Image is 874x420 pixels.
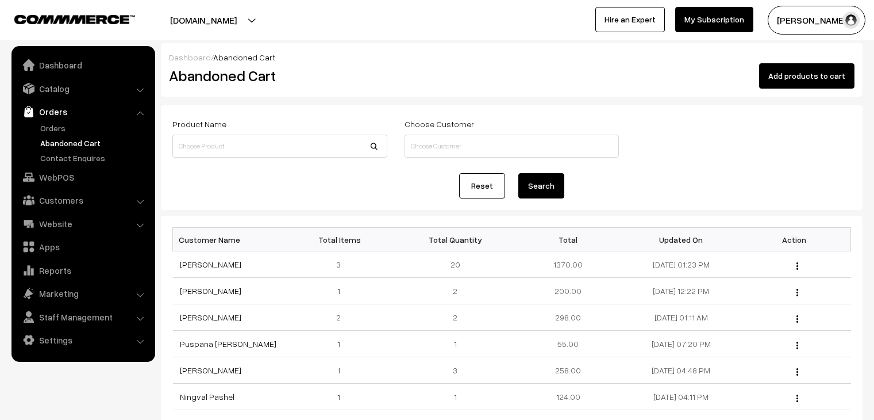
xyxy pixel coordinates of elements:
[625,304,738,331] td: [DATE] 01:11 AM
[14,167,151,188] a: WebPOS
[399,331,512,357] td: 1
[675,7,753,32] a: My Subscription
[796,315,798,323] img: Menu
[37,122,151,134] a: Orders
[625,384,738,410] td: [DATE] 04:11 PM
[180,339,276,349] a: Puspana [PERSON_NAME]
[286,228,399,251] th: Total Items
[180,259,241,269] a: [PERSON_NAME]
[180,365,241,375] a: [PERSON_NAME]
[511,357,625,384] td: 258.00
[14,101,151,122] a: Orders
[286,357,399,384] td: 1
[286,251,399,278] td: 3
[796,289,798,296] img: Menu
[399,251,512,278] td: 20
[459,173,505,198] a: Reset
[796,342,798,349] img: Menu
[169,67,386,85] h2: Abandoned Cart
[173,228,286,251] th: Customer Name
[625,228,738,251] th: Updated On
[796,395,798,402] img: Menu
[286,384,399,410] td: 1
[180,286,241,296] a: [PERSON_NAME]
[14,307,151,327] a: Staff Management
[286,304,399,331] td: 2
[14,260,151,281] a: Reports
[37,137,151,149] a: Abandoned Cart
[172,118,226,130] label: Product Name
[595,7,665,32] a: Hire an Expert
[399,384,512,410] td: 1
[399,304,512,331] td: 2
[286,331,399,357] td: 1
[14,283,151,304] a: Marketing
[625,278,738,304] td: [DATE] 12:22 PM
[14,55,151,75] a: Dashboard
[180,312,241,322] a: [PERSON_NAME]
[511,384,625,410] td: 124.00
[14,190,151,211] a: Customers
[511,304,625,331] td: 298.00
[759,63,854,89] button: Add products to cart
[625,251,738,278] td: [DATE] 01:23 PM
[405,118,474,130] label: Choose Customer
[213,52,275,62] span: Abandoned Cart
[511,251,625,278] td: 1370.00
[399,278,512,304] td: 2
[405,135,619,158] input: Choose Customer
[130,6,277,35] button: [DOMAIN_NAME]
[796,262,798,270] img: Menu
[14,213,151,234] a: Website
[180,392,234,402] a: Ningval Pashel
[169,52,211,62] a: Dashboard
[625,357,738,384] td: [DATE] 04:48 PM
[14,78,151,99] a: Catalog
[14,12,115,25] a: COMMMERCE
[768,6,865,35] button: [PERSON_NAME]…
[796,368,798,376] img: Menu
[14,15,135,24] img: COMMMERCE
[842,12,860,29] img: user
[738,228,851,251] th: Action
[511,228,625,251] th: Total
[169,51,854,63] div: /
[37,152,151,164] a: Contact Enquires
[172,135,387,158] input: Choose Product
[511,331,625,357] td: 55.00
[286,278,399,304] td: 1
[625,331,738,357] td: [DATE] 07:20 PM
[518,173,564,198] button: Search
[14,330,151,350] a: Settings
[14,236,151,257] a: Apps
[399,228,512,251] th: Total Quantity
[399,357,512,384] td: 3
[511,278,625,304] td: 200.00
